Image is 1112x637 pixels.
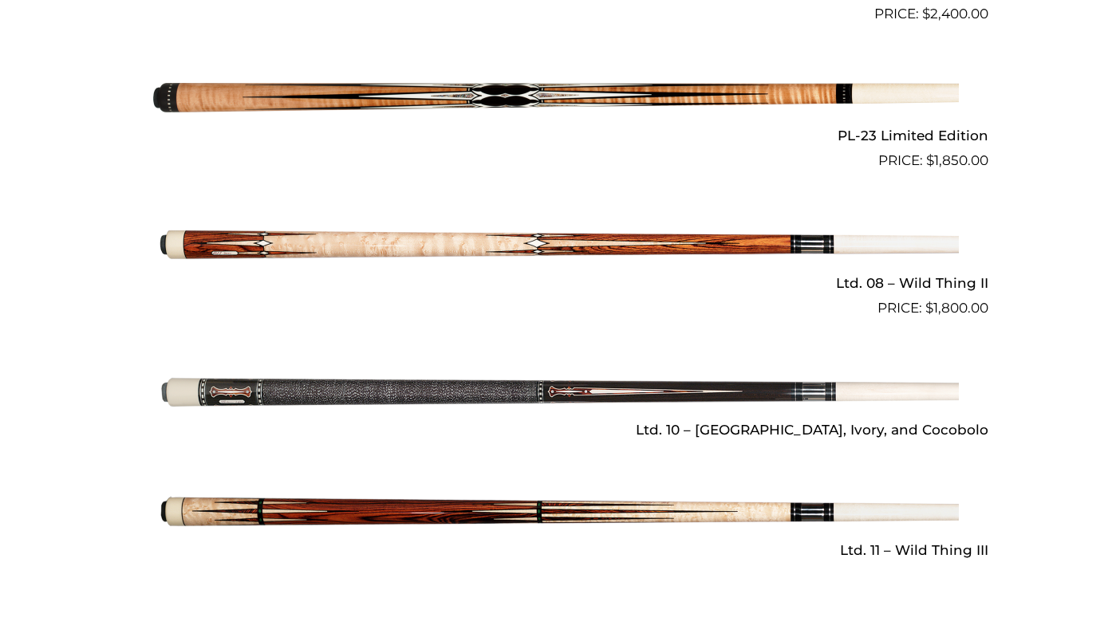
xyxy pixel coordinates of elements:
h2: Ltd. 11 – Wild Thing III [124,535,988,564]
img: PL-23 Limited Edition [153,31,959,165]
a: PL-23 Limited Edition $1,850.00 [124,31,988,171]
h2: Ltd. 08 – Wild Thing II [124,268,988,297]
bdi: 1,850.00 [926,152,988,168]
bdi: 2,400.00 [922,6,988,22]
a: Ltd. 08 – Wild Thing II $1,800.00 [124,178,988,318]
a: Ltd. 10 – [GEOGRAPHIC_DATA], Ivory, and Cocobolo [124,325,988,445]
h2: Ltd. 10 – [GEOGRAPHIC_DATA], Ivory, and Cocobolo [124,415,988,445]
a: Ltd. 11 – Wild Thing III [124,445,988,564]
img: Ltd. 10 - Ebony, Ivory, and Cocobolo [153,325,959,459]
img: Ltd. 08 - Wild Thing II [153,178,959,312]
span: $ [922,6,930,22]
h2: PL-23 Limited Edition [124,121,988,151]
span: $ [926,152,934,168]
bdi: 1,800.00 [925,300,988,316]
img: Ltd. 11 - Wild Thing III [153,445,959,579]
span: $ [925,300,933,316]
